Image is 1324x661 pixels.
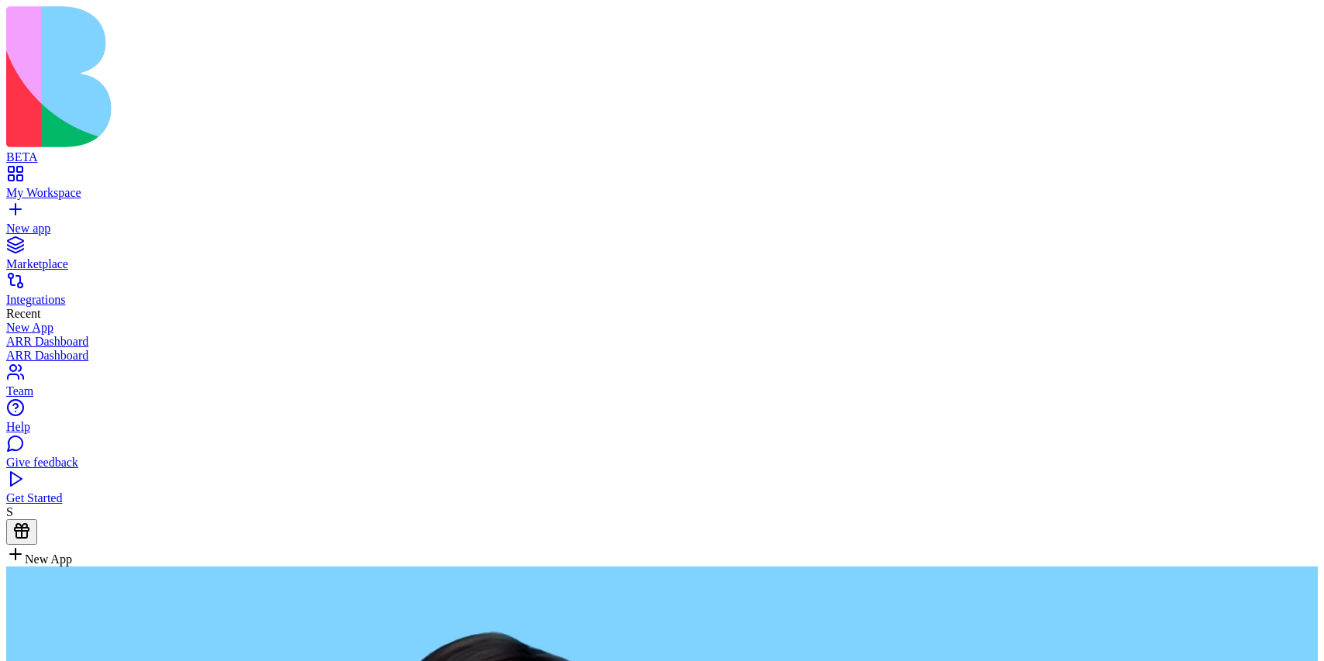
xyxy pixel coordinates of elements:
[6,406,1318,434] a: Help
[6,321,1318,335] a: New App
[6,384,1318,398] div: Team
[6,442,1318,470] a: Give feedback
[6,136,1318,164] a: BETA
[6,370,1318,398] a: Team
[6,6,629,147] img: logo
[6,186,1318,200] div: My Workspace
[6,222,1318,236] div: New app
[6,491,1318,505] div: Get Started
[6,172,1318,200] a: My Workspace
[6,150,1318,164] div: BETA
[6,257,1318,271] div: Marketplace
[6,279,1318,307] a: Integrations
[6,505,13,518] span: S
[6,307,40,320] span: Recent
[6,477,1318,505] a: Get Started
[6,243,1318,271] a: Marketplace
[6,335,1318,349] a: ARR Dashboard
[6,293,1318,307] div: Integrations
[6,349,1318,363] a: ARR Dashboard
[6,420,1318,434] div: Help
[25,553,72,566] span: New App
[6,208,1318,236] a: New app
[6,456,1318,470] div: Give feedback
